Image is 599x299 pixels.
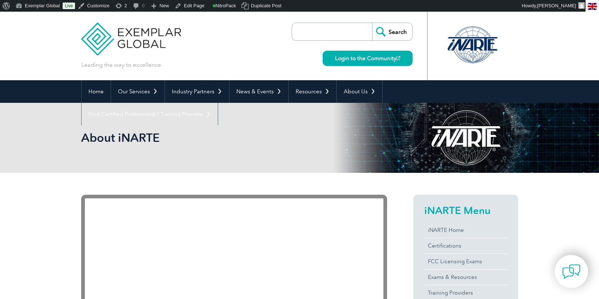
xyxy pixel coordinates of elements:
img: open_square.png [396,56,400,60]
a: News & Events [229,80,288,103]
a: Exams & Resources [424,269,507,285]
p: Leading the way to excellence [81,61,161,69]
a: Resources [289,80,336,103]
a: Live [63,3,75,9]
a: Find Certified Professional / Training Provider [82,103,218,125]
a: Home [82,80,111,103]
img: contact-chat.png [562,263,580,281]
a: About Us [337,80,382,103]
a: Our Services [111,80,165,103]
a: iNARTE Home [424,222,507,238]
span: [PERSON_NAME] [537,3,576,8]
a: Industry Partners [165,80,229,103]
h2: iNARTE Menu [424,205,507,216]
a: Certifications [424,238,507,253]
img: Exemplar Global [81,12,181,55]
img: en [588,3,597,10]
a: FCC Licensing Exams [424,254,507,269]
a: Login to the Community [323,51,413,66]
input: Search [372,23,412,40]
h2: About iNARTE [81,132,387,144]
